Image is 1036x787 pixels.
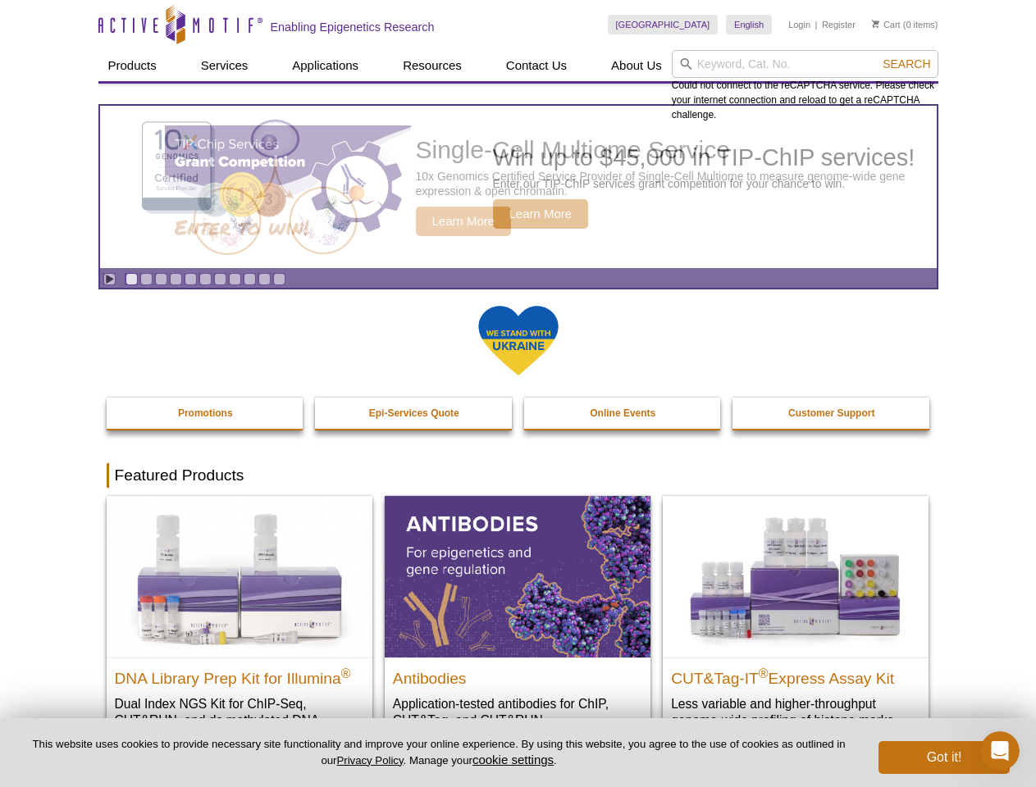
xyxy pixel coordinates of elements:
button: Search [878,57,935,71]
h2: Featured Products [107,463,930,488]
a: Resources [393,50,472,81]
a: Go to slide 4 [170,273,182,285]
li: | [815,15,818,34]
a: Promotions [107,398,305,429]
a: All Antibodies Antibodies Application-tested antibodies for ChIP, CUT&Tag, and CUT&RUN. [385,496,650,744]
a: Go to slide 10 [258,273,271,285]
div: Could not connect to the reCAPTCHA service. Please check your internet connection and reload to g... [672,50,938,122]
h2: CUT&Tag-IT Express Assay Kit [671,662,920,687]
a: Login [788,19,810,30]
a: Go to slide 5 [185,273,197,285]
img: DNA Library Prep Kit for Illumina [107,496,372,657]
strong: Online Events [590,407,655,419]
a: Online Events [524,398,723,429]
a: Contact Us [496,50,577,81]
a: CUT&Tag-IT® Express Assay Kit CUT&Tag-IT®Express Assay Kit Less variable and higher-throughput ge... [663,496,929,744]
a: Products [98,50,167,81]
li: (0 items) [872,15,938,34]
a: Go to slide 7 [214,273,226,285]
a: Toggle autoplay [103,273,116,285]
a: Go to slide 8 [229,273,241,285]
p: This website uses cookies to provide necessary site functionality and improve your online experie... [26,737,851,768]
a: About Us [601,50,672,81]
button: Got it! [879,741,1010,774]
a: Customer Support [733,398,931,429]
button: cookie settings [472,753,554,767]
a: Privacy Policy [336,754,403,767]
p: Dual Index NGS Kit for ChIP-Seq, CUT&RUN, and ds methylated DNA assays. [115,695,364,745]
h2: Enabling Epigenetics Research [271,20,435,34]
a: DNA Library Prep Kit for Illumina DNA Library Prep Kit for Illumina® Dual Index NGS Kit for ChIP-... [107,496,372,761]
strong: Customer Support [788,407,874,419]
h2: Win up to $45,000 in TIP-ChIP services! [493,145,915,170]
a: Services [191,50,258,81]
a: Epi-Services Quote [315,398,513,429]
span: Learn More [493,199,589,229]
a: Go to slide 2 [140,273,153,285]
a: Cart [872,19,901,30]
p: Enter our TIP-ChIP services grant competition for your chance to win. [493,176,915,191]
h2: Antibodies [393,662,642,687]
p: Less variable and higher-throughput genome-wide profiling of histone marks​. [671,695,920,729]
img: TIP-ChIP Services Grant Competition [165,125,411,248]
h2: DNA Library Prep Kit for Illumina [115,662,364,687]
a: Go to slide 11 [273,273,285,285]
a: TIP-ChIP Services Grant Competition Win up to $45,000 in TIP-ChIP services! Enter our TIP-ChIP se... [100,106,937,268]
a: Go to slide 9 [244,273,256,285]
img: CUT&Tag-IT® Express Assay Kit [663,496,929,657]
img: All Antibodies [385,496,650,657]
a: Go to slide 1 [126,273,138,285]
img: Your Cart [872,20,879,28]
iframe: Intercom live chat [980,731,1020,771]
span: Search [883,57,930,71]
a: English [726,15,772,34]
strong: Epi-Services Quote [369,407,459,419]
a: Register [822,19,856,30]
a: [GEOGRAPHIC_DATA] [608,15,719,34]
input: Keyword, Cat. No. [672,50,938,78]
sup: ® [341,666,351,680]
img: We Stand With Ukraine [477,304,559,377]
p: Application-tested antibodies for ChIP, CUT&Tag, and CUT&RUN. [393,695,642,729]
article: TIP-ChIP Services Grant Competition [100,106,937,268]
a: Applications [282,50,368,81]
a: Go to slide 3 [155,273,167,285]
strong: Promotions [178,407,233,419]
sup: ® [759,666,769,680]
a: Go to slide 6 [199,273,212,285]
